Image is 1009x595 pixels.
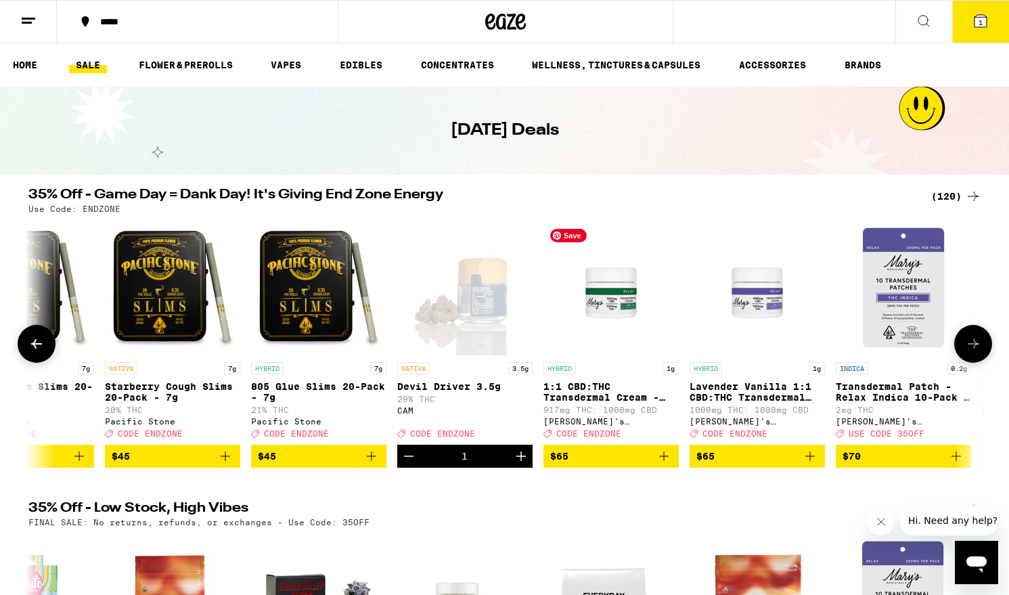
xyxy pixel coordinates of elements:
[849,429,924,438] span: USE CODE 35OFF
[836,381,971,403] p: Transdermal Patch - Relax Indica 10-Pack - 200mg
[333,57,389,73] a: EDIBLES
[414,57,501,73] a: CONCENTRATES
[132,57,240,73] a: FLOWER & PREROLLS
[543,381,679,403] p: 1:1 CBD:THC Transdermal Cream - 1000mg
[251,417,386,426] div: Pacific Stone
[397,220,533,445] a: Open page for Devil Driver 3.5g from CAM
[838,57,888,73] a: BRANDS
[543,220,679,445] a: Open page for 1:1 CBD:THC Transdermal Cream - 1000mg from Mary's Medicinals
[690,417,825,426] div: [PERSON_NAME]'s Medicinals
[105,220,240,445] a: Open page for Starberry Cough Slims 20-Pack - 7g from Pacific Stone
[556,429,621,438] span: CODE ENDZONE
[251,220,386,445] a: Open page for 805 Glue Slims 20-Pack - 7g from Pacific Stone
[105,381,240,403] p: Starberry Cough Slims 20-Pack - 7g
[105,405,240,414] p: 20% THC
[397,406,533,415] div: CAM
[28,204,120,213] p: Use Code: ENDZONE
[696,451,715,462] span: $65
[836,445,971,468] button: Add to bag
[690,220,825,445] a: Open page for Lavender Vanilla 1:1 CBD:THC Transdermal Cream - 1000mg from Mary's Medicinals
[6,57,44,73] a: HOME
[947,362,971,374] p: 0.2g
[410,429,475,438] span: CODE ENDZONE
[543,405,679,414] p: 917mg THC: 1000mg CBD
[105,417,240,426] div: Pacific Stone
[550,229,587,242] span: Save
[251,362,284,374] p: HYBRID
[224,362,240,374] p: 7g
[663,362,679,374] p: 1g
[809,362,825,374] p: 1g
[251,381,386,403] p: 805 Glue Slims 20-Pack - 7g
[264,57,308,73] a: VAPES
[690,362,722,374] p: HYBRID
[451,119,559,142] h1: [DATE] Deals
[836,362,868,374] p: INDICA
[251,405,386,414] p: 21% THC
[251,445,386,468] button: Add to bag
[370,362,386,374] p: 7g
[69,57,107,73] a: SALE
[836,220,971,445] a: Open page for Transdermal Patch - Relax Indica 10-Pack - 200mg from Mary's Medicinals
[702,429,767,438] span: CODE ENDZONE
[105,445,240,468] button: Add to bag
[251,220,386,355] img: Pacific Stone - 805 Glue Slims 20-Pack - 7g
[690,405,825,414] p: 1000mg THC: 1000mg CBD
[264,429,329,438] span: CODE ENDZONE
[258,451,276,462] span: $45
[28,502,915,518] h2: 35% Off - Low Stock, High Vibes
[943,502,981,518] a: (8)
[952,1,1009,43] button: 1
[843,451,861,462] span: $70
[543,220,679,355] img: Mary's Medicinals - 1:1 CBD:THC Transdermal Cream - 1000mg
[397,381,533,392] p: Devil Driver 3.5g
[28,518,369,527] p: FINAL SALE: No returns, refunds, or exchanges - Use Code: 35OFF
[690,220,825,355] img: Mary's Medicinals - Lavender Vanilla 1:1 CBD:THC Transdermal Cream - 1000mg
[78,362,94,374] p: 7g
[900,506,998,535] iframe: Message from company
[28,188,915,204] h2: 35% Off - Game Day = Dank Day! It's Giving End Zone Energy
[836,405,971,414] p: 2mg THC
[543,417,679,426] div: [PERSON_NAME]'s Medicinals
[732,57,813,73] a: ACCESSORIES
[105,362,137,374] p: SATIVA
[525,57,707,73] a: WELLNESS, TINCTURES & CAPSULES
[868,508,895,535] iframe: Close message
[690,381,825,403] p: Lavender Vanilla 1:1 CBD:THC Transdermal Cream - 1000mg
[397,395,533,403] p: 29% THC
[690,445,825,468] button: Add to bag
[836,220,971,355] img: Mary's Medicinals - Transdermal Patch - Relax Indica 10-Pack - 200mg
[112,451,130,462] span: $45
[397,445,420,468] button: Decrement
[397,362,430,374] p: SATIVA
[931,188,981,204] a: (120)
[118,429,183,438] span: CODE ENDZONE
[543,362,576,374] p: HYBRID
[836,417,971,426] div: [PERSON_NAME]'s Medicinals
[955,541,998,584] iframe: Button to launch messaging window
[510,445,533,468] button: Increment
[543,445,679,468] button: Add to bag
[979,18,983,26] span: 1
[462,451,468,462] div: 1
[508,362,533,374] p: 3.5g
[550,451,568,462] span: $65
[105,220,240,355] img: Pacific Stone - Starberry Cough Slims 20-Pack - 7g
